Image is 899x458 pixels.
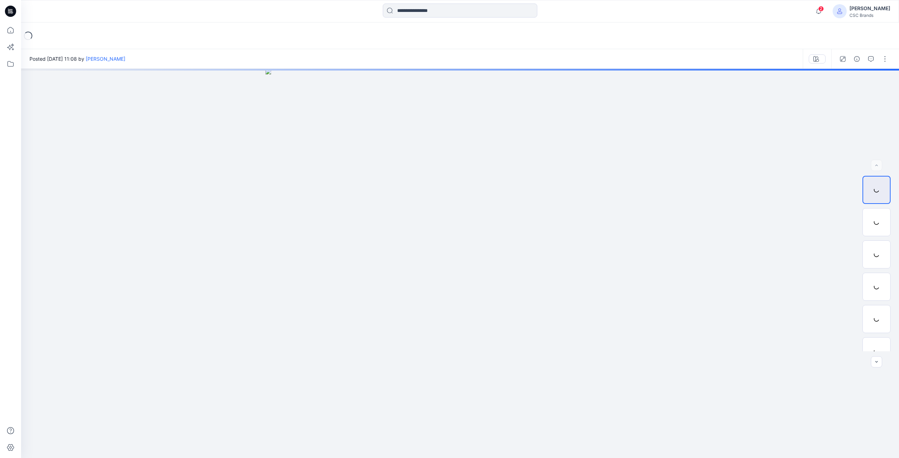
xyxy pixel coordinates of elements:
[851,53,862,65] button: Details
[29,55,125,62] span: Posted [DATE] 11:08 by
[849,13,890,18] div: CSC Brands
[86,56,125,62] a: [PERSON_NAME]
[265,69,655,458] img: eyJhbGciOiJIUzI1NiIsImtpZCI6IjAiLCJzbHQiOiJzZXMiLCJ0eXAiOiJKV1QifQ.eyJkYXRhIjp7InR5cGUiOiJzdG9yYW...
[818,6,824,12] span: 2
[837,8,842,14] svg: avatar
[849,4,890,13] div: [PERSON_NAME]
